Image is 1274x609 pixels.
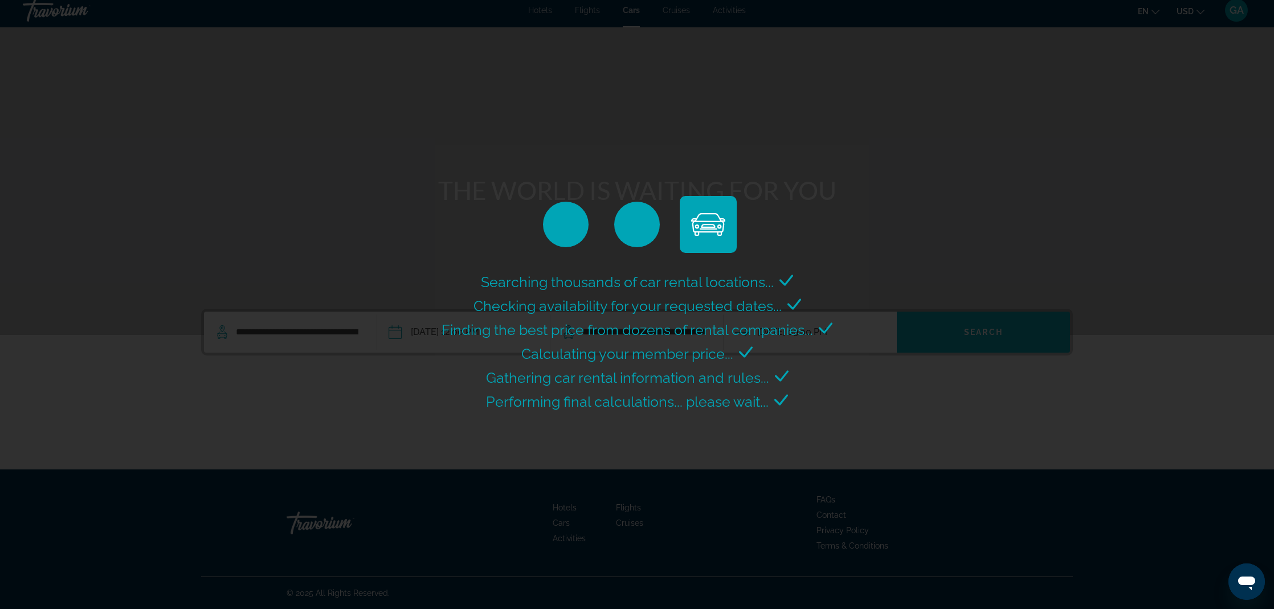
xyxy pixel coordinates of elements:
[473,297,782,314] span: Checking availability for your requested dates...
[1228,563,1265,600] iframe: Button to launch messaging window
[481,273,774,291] span: Searching thousands of car rental locations...
[486,393,769,410] span: Performing final calculations... please wait...
[486,369,769,386] span: Gathering car rental information and rules...
[521,345,733,362] span: Calculating your member price...
[442,321,813,338] span: Finding the best price from dozens of rental companies...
